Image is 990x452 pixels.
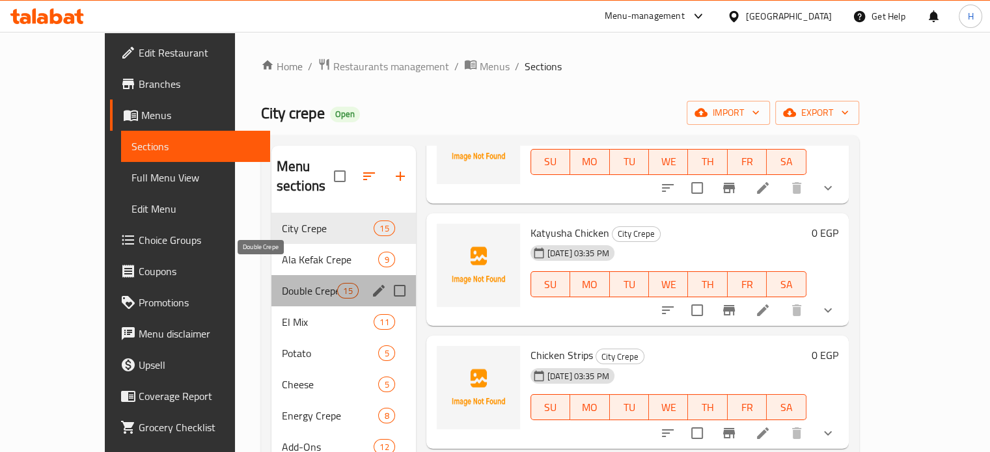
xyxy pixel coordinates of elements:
button: TU [610,394,649,420]
button: sort-choices [652,172,683,204]
span: Sections [525,59,562,74]
span: Menu disclaimer [139,326,260,341]
a: Menus [110,100,270,131]
div: items [378,252,394,267]
button: WE [649,394,688,420]
li: / [454,59,459,74]
span: WE [654,275,683,294]
span: MO [575,275,604,294]
button: delete [781,295,812,326]
a: Edit menu item [755,302,771,318]
svg: Show Choices [820,180,836,196]
span: SU [536,398,565,417]
span: Edit Restaurant [139,45,260,60]
div: Cheese5 [271,369,416,400]
button: SA [767,149,806,175]
div: items [374,314,394,330]
button: show more [812,172,844,204]
a: Grocery Checklist [110,412,270,443]
span: [DATE] 03:35 PM [542,370,614,382]
button: FR [728,271,767,297]
span: 9 [379,254,394,266]
span: SA [772,275,801,294]
nav: breadcrumb [261,58,859,75]
button: WE [649,271,688,297]
span: City Crepe [596,349,644,364]
div: City Crepe [612,226,661,242]
span: Grocery Checklist [139,419,260,435]
div: Potato5 [271,338,416,369]
a: Restaurants management [318,58,449,75]
a: Edit Menu [121,193,270,224]
span: export [786,105,849,121]
span: TH [693,152,722,171]
a: Home [261,59,303,74]
span: H [967,9,973,23]
button: SU [530,271,570,297]
span: 15 [374,222,394,235]
div: items [374,220,394,236]
a: Promotions [110,287,270,318]
div: El Mix11 [271,306,416,338]
span: 11 [374,316,394,328]
div: items [378,345,394,361]
button: SU [530,394,570,420]
svg: Show Choices [820,302,836,318]
button: show more [812,418,844,449]
span: SA [772,398,801,417]
span: Edit Menu [131,201,260,217]
span: SU [536,152,565,171]
button: export [775,101,859,125]
span: Open [330,109,360,120]
span: City crepe [261,98,325,127]
h2: Menu sections [277,157,334,196]
span: Upsell [139,357,260,373]
div: Menu-management [605,8,685,24]
div: Cheese [282,377,379,392]
span: Restaurants management [333,59,449,74]
span: MO [575,398,604,417]
button: delete [781,172,812,204]
span: 5 [379,347,394,360]
svg: Show Choices [820,425,836,441]
div: El Mix [282,314,374,330]
a: Coverage Report [110,380,270,412]
span: Select to update [683,174,711,202]
span: Coverage Report [139,388,260,404]
span: City Crepe [282,220,374,236]
button: SA [767,394,806,420]
a: Full Menu View [121,162,270,193]
button: import [687,101,770,125]
button: FR [728,394,767,420]
span: FR [733,398,762,417]
button: SA [767,271,806,297]
div: Energy Crepe [282,408,379,423]
span: Katyusha Chicken [530,223,609,243]
button: delete [781,418,812,449]
button: SU [530,149,570,175]
span: Potato [282,345,379,361]
span: Menus [141,107,260,123]
div: City Crepe [596,349,644,364]
div: items [337,283,358,299]
span: Select all sections [326,163,353,190]
button: Branch-specific-item [713,172,745,204]
button: Add section [385,161,416,192]
button: MO [570,394,609,420]
button: show more [812,295,844,326]
div: Open [330,107,360,122]
img: Chicken Strips [437,346,520,429]
span: Promotions [139,295,260,310]
button: TU [610,271,649,297]
span: FR [733,152,762,171]
span: Choice Groups [139,232,260,248]
div: City Crepe15 [271,213,416,244]
a: Upsell [110,349,270,380]
span: 8 [379,410,394,422]
button: TH [688,149,727,175]
span: Coupons [139,263,260,279]
a: Edit menu item [755,180,771,196]
span: 5 [379,379,394,391]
